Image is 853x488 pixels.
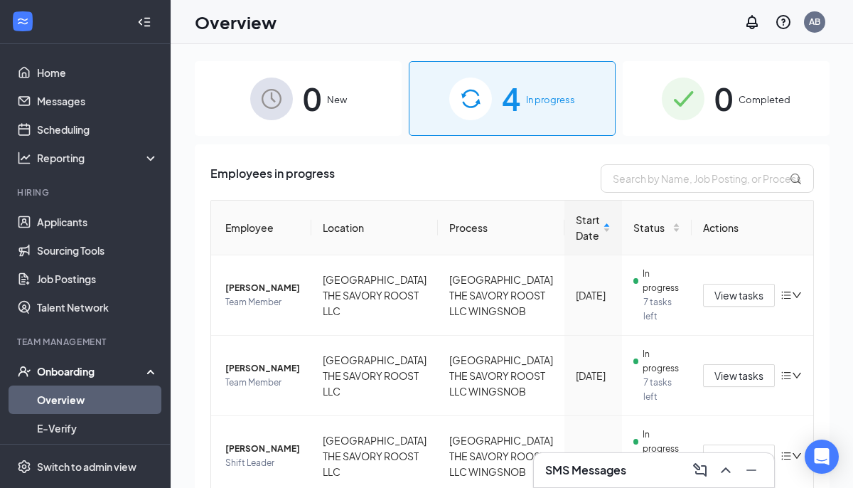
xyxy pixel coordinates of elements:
a: Overview [37,386,159,414]
th: Process [438,201,564,255]
span: In progress [643,428,680,456]
button: View tasks [703,445,775,467]
span: Completed [739,92,790,107]
svg: Collapse [137,15,151,29]
h3: SMS Messages [545,462,626,478]
span: 0 [714,74,733,123]
button: ComposeMessage [689,459,712,482]
span: Employees in progress [210,164,335,193]
td: [GEOGRAPHIC_DATA] THE SAVORY ROOST LLC WINGSNOB [438,255,564,336]
div: Team Management [17,336,156,348]
span: Team Member [225,295,300,309]
span: [PERSON_NAME] [225,361,300,376]
td: [GEOGRAPHIC_DATA] THE SAVORY ROOST LLC [311,255,438,336]
a: Home [37,58,159,87]
th: Employee [211,201,311,255]
td: [GEOGRAPHIC_DATA] THE SAVORY ROOST LLC WINGSNOB [438,336,564,416]
span: 7 tasks left [643,295,680,324]
a: Talent Network [37,293,159,322]
svg: QuestionInfo [775,14,792,31]
svg: ChevronUp [717,462,734,479]
span: 7 tasks left [643,376,680,404]
span: In progress [643,267,680,295]
div: Open Intercom Messenger [805,440,839,474]
span: Status [633,220,670,235]
svg: WorkstreamLogo [16,14,30,28]
span: New [327,92,347,107]
svg: UserCheck [17,364,31,378]
button: ChevronUp [714,459,737,482]
span: down [792,371,802,381]
th: Status [622,201,692,255]
button: View tasks [703,284,775,307]
span: [PERSON_NAME] [225,442,300,456]
h1: Overview [195,10,277,34]
td: [GEOGRAPHIC_DATA] THE SAVORY ROOST LLC [311,336,438,416]
span: down [792,290,802,300]
div: Switch to admin view [37,460,136,474]
svg: Minimize [743,462,760,479]
svg: Settings [17,460,31,474]
a: E-Verify [37,414,159,442]
span: Start Date [576,212,600,243]
input: Search by Name, Job Posting, or Process [601,164,814,193]
svg: Analysis [17,151,31,165]
span: View tasks [714,287,763,303]
span: In progress [526,92,575,107]
div: AB [809,16,820,28]
span: bars [780,450,792,462]
span: bars [780,370,792,381]
span: 0 [303,74,321,123]
span: down [792,451,802,461]
svg: ComposeMessage [692,462,709,479]
a: Onboarding Documents [37,442,159,471]
span: View tasks [714,448,763,464]
span: 4 [502,74,520,123]
th: Actions [692,201,813,255]
div: [DATE] [576,287,611,303]
a: Job Postings [37,265,159,293]
a: Scheduling [37,115,159,144]
span: bars [780,290,792,301]
button: View tasks [703,364,775,387]
a: Sourcing Tools [37,236,159,265]
span: Shift Leader [225,456,300,470]
span: [PERSON_NAME] [225,281,300,295]
span: Team Member [225,376,300,390]
div: Hiring [17,186,156,198]
div: Onboarding [37,364,146,378]
th: Location [311,201,438,255]
div: Reporting [37,151,159,165]
div: [DATE] [576,368,611,383]
a: Messages [37,87,159,115]
svg: Notifications [744,14,761,31]
div: [DATE] [576,448,611,464]
a: Applicants [37,208,159,236]
span: View tasks [714,368,763,383]
span: In progress [643,347,680,376]
button: Minimize [740,459,763,482]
